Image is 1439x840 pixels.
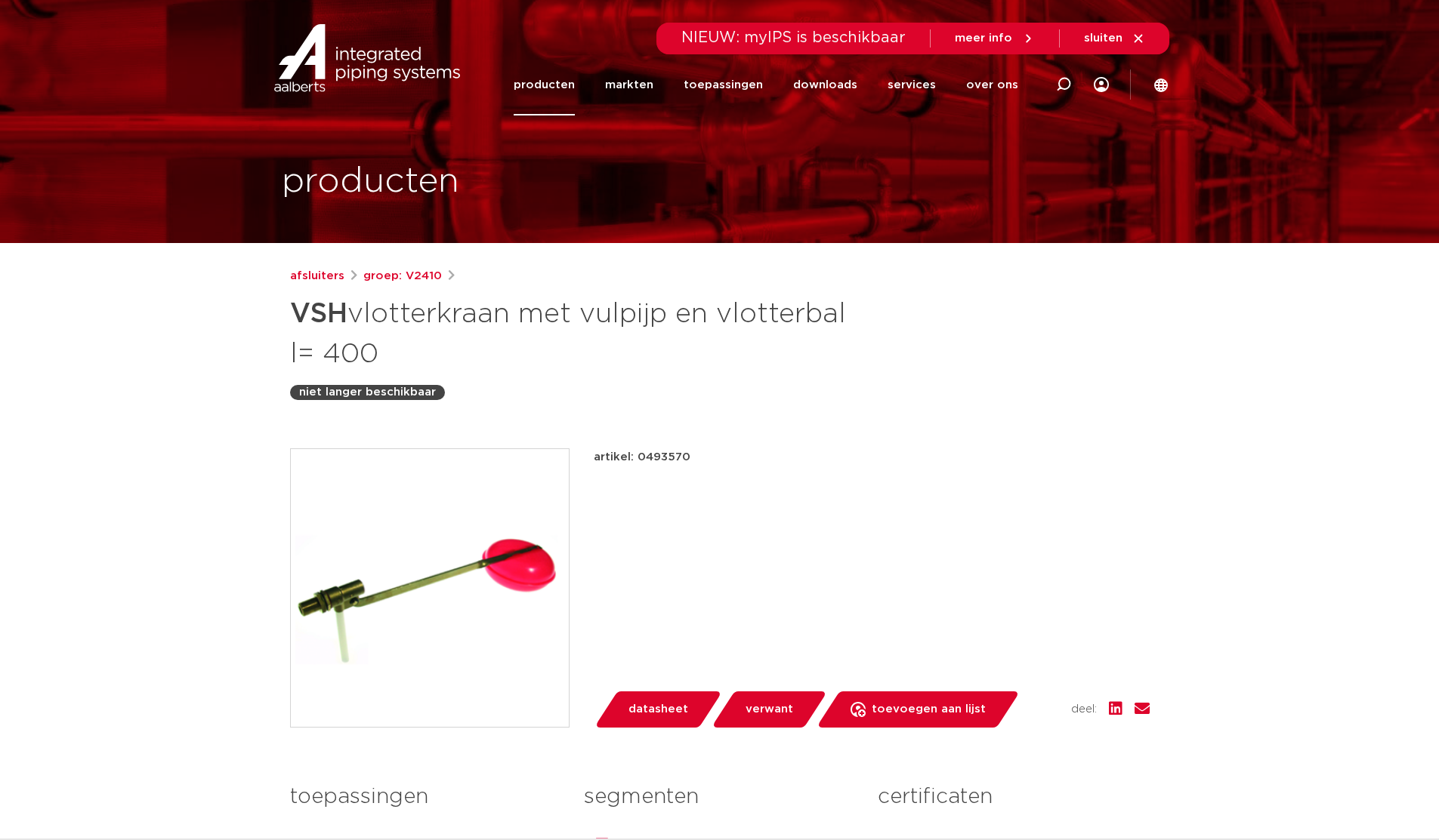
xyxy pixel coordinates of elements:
span: verwant [746,697,793,722]
a: groep: V2410 [363,267,442,285]
span: datasheet [628,697,688,722]
span: toevoegen aan lijst [872,697,986,722]
a: toepassingen [684,54,763,115]
div: my IPS [1094,54,1109,115]
p: artikel: 0493570 [594,448,690,466]
a: meer info [955,32,1035,45]
a: markten [605,54,653,115]
h3: segmenten [584,782,855,812]
a: producten [514,54,575,115]
h1: producten [282,158,459,206]
h3: certificaten [878,782,1149,812]
img: Product Image for VSH vlotterkraan met vulpijp en vlotterbal l= 400 [291,449,569,727]
a: verwant [711,691,827,728]
span: NIEUW: myIPS is beschikbaar [681,30,906,45]
span: meer info [955,32,1012,44]
h1: vlotterkraan met vulpijp en vlotterbal l= 400 [290,291,857,373]
a: datasheet [594,691,722,728]
a: sluiten [1084,32,1145,45]
a: downloads [793,54,857,115]
a: afsluiters [290,267,344,285]
strong: VSH [290,300,347,328]
span: sluiten [1084,32,1122,44]
a: over ons [966,54,1018,115]
h3: toepassingen [290,782,561,812]
nav: Menu [514,54,1018,115]
p: niet langer beschikbaar [299,383,436,402]
span: deel: [1071,700,1097,718]
a: services [888,54,936,115]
